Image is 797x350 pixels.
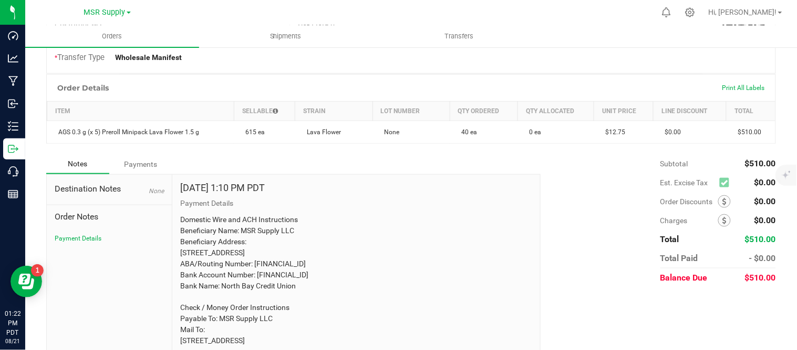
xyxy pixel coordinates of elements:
iframe: Resource center unread badge [31,264,44,277]
h1: Order Details [57,84,109,92]
th: Item [47,101,234,121]
span: $510.00 [733,128,762,136]
button: Payment Details [55,234,101,243]
a: Shipments [199,25,373,47]
span: Lava Flower [302,128,341,136]
span: Order Notes [55,211,164,223]
span: 0 ea [524,128,542,136]
span: $0.00 [660,128,681,136]
inline-svg: Call Center [8,166,18,177]
span: Subtotal [660,159,688,168]
span: Print All Labels [722,84,765,92]
div: Payments [109,155,172,174]
span: $0.00 [754,177,776,187]
span: $510.00 [745,273,776,283]
h4: [DATE] 1:10 PM PDT [180,183,265,193]
span: $12.75 [601,128,626,136]
span: $510.00 [745,158,776,168]
span: Order Discounts [660,197,718,206]
span: Orders [88,32,136,41]
span: Est. Excise Tax [660,178,716,187]
span: Transfer Type [55,53,105,62]
span: - $0.00 [749,253,776,263]
span: None [149,187,164,195]
th: Total [727,101,775,121]
span: 615 ea [240,128,265,136]
th: Line Discount [654,101,727,121]
p: 01:22 PM PDT [5,309,20,337]
span: $0.00 [754,196,776,206]
span: Total Paid [660,253,698,263]
span: MSR Supply [84,8,126,17]
inline-svg: Inbound [8,98,18,109]
a: Transfers [372,25,546,47]
span: Shipments [256,32,316,41]
div: Notes [46,154,109,174]
span: None [379,128,399,136]
span: Balance Due [660,273,708,283]
strong: Wholesale Manifest [116,53,182,62]
inline-svg: Inventory [8,121,18,132]
p: 08/21 [5,337,20,345]
th: Lot Number [372,101,450,121]
inline-svg: Outbound [8,144,18,154]
iframe: Resource center [11,266,42,297]
span: Calculate excise tax [720,175,734,189]
th: Unit Price [594,101,654,121]
th: Sellable [234,101,295,121]
span: Total [660,234,679,244]
span: $510.00 [745,234,776,244]
inline-svg: Analytics [8,53,18,64]
inline-svg: Reports [8,189,18,199]
span: $0.00 [754,215,776,225]
inline-svg: Dashboard [8,31,18,41]
inline-svg: Manufacturing [8,76,18,86]
span: Charges [660,216,718,225]
span: 40 ea [456,128,477,136]
p: Payment Details [180,198,532,209]
span: Transfers [431,32,488,41]
th: Qty Allocated [518,101,594,121]
span: Destination Notes [55,183,164,195]
span: Hi, [PERSON_NAME]! [709,8,777,16]
th: Qty Ordered [450,101,518,121]
th: Strain [295,101,372,121]
span: AGS 0.3 g (x 5) Preroll Minipack Lava Flower 1.5 g [54,128,200,136]
a: Orders [25,25,199,47]
div: Manage settings [684,7,697,17]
